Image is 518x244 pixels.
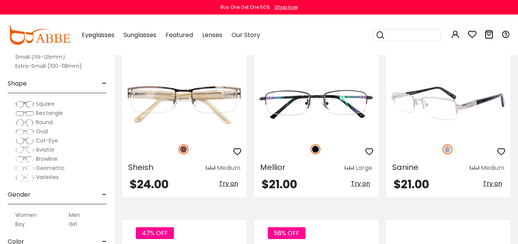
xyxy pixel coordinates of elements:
img: size ruler [470,165,479,171]
img: Brown [179,144,188,154]
label: Men [69,210,80,220]
img: Rectangle.png [15,110,34,117]
span: $21.00 [262,176,297,192]
a: Shop now [271,4,298,10]
span: Shape [8,74,27,93]
div: Shop now [275,4,298,11]
span: $21.00 [394,176,429,192]
span: Try on [219,179,238,188]
span: Varieties [36,173,59,181]
div: Large [356,163,372,173]
div: Buy One Get One 50% [220,4,270,11]
span: - [102,74,107,93]
img: Aviator.png [15,146,34,154]
span: Cat-Eye [36,137,58,144]
div: Medium [481,163,504,173]
img: Geometric.png [15,165,34,172]
span: Rectangle [36,109,63,117]
span: Geometric [36,164,65,172]
button: Try on [217,179,240,189]
img: Oval.png [15,128,34,136]
button: Try on [481,179,504,189]
img: Silver [442,144,452,154]
span: Sanine [392,162,418,173]
span: - [102,186,107,204]
img: Round.png [15,119,34,126]
div: Medium [217,163,240,173]
span: 56% OFF [268,227,306,239]
img: Black Mellior - Metal ,Adjust Nose Pads [254,74,378,136]
label: Extra-Small (100-118mm) [15,61,82,71]
img: Brown Sheish - Acetate,Metal ,Adjust Nose Pads [122,74,246,136]
span: Square [36,100,55,108]
span: Sheish [128,162,153,173]
label: Girl [69,220,77,229]
span: Eyeglasses [82,31,114,39]
img: Black [310,144,320,154]
span: Browline [36,155,58,163]
span: Our Story [232,31,260,39]
span: 47% OFF [136,227,174,239]
span: Gender [8,186,31,204]
img: Varieties.png [15,174,34,182]
img: size ruler [345,165,354,171]
label: Small (119-125mm) [15,52,65,61]
span: Lenses [202,31,222,39]
span: Mellior [260,162,285,173]
span: Aviator [36,146,55,154]
button: Try on [349,179,372,189]
span: $24.00 [130,176,169,192]
span: Try on [483,179,502,188]
img: Browline.png [15,155,34,163]
img: Cat-Eye.png [15,137,34,145]
img: abbeglasses.com [8,26,70,45]
img: Silver Sanine - Acetate,Metal ,Adjust Nose Pads [386,74,510,136]
span: Oval [36,128,48,135]
span: Try on [351,179,370,188]
span: Round [36,118,53,126]
label: Boy [15,220,25,229]
span: Featured [166,31,193,39]
label: Women [15,210,37,220]
img: Square.png [15,100,34,108]
img: size ruler [206,165,215,171]
span: Sunglasses [124,31,156,39]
